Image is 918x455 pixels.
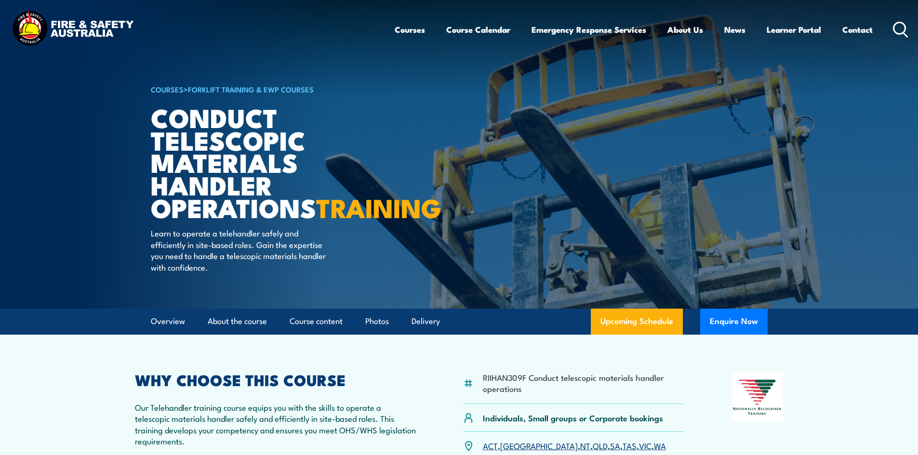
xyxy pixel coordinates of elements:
a: NT [580,440,590,451]
h2: WHY CHOOSE THIS COURSE [135,373,416,386]
a: TAS [623,440,637,451]
strong: TRAINING [316,187,441,227]
p: Our Telehandler training course equips you with the skills to operate a telescopic materials hand... [135,402,416,447]
a: Learner Portal [767,17,821,42]
a: WA [654,440,666,451]
p: , , , , , , , [483,440,666,451]
a: [GEOGRAPHIC_DATA] [500,440,578,451]
a: About the course [208,309,267,334]
a: Upcoming Schedule [591,309,683,335]
a: Overview [151,309,185,334]
a: Courses [395,17,425,42]
a: Course content [290,309,343,334]
a: Photos [365,309,389,334]
a: SA [610,440,620,451]
a: About Us [667,17,703,42]
a: News [724,17,745,42]
a: ACT [483,440,498,451]
a: Contact [842,17,873,42]
a: Delivery [412,309,440,334]
p: Individuals, Small groups or Corporate bookings [483,412,663,423]
h6: > [151,83,389,95]
a: Forklift Training & EWP Courses [188,84,314,94]
a: QLD [593,440,608,451]
li: RIIHAN309F Conduct telescopic materials handler operations [483,372,685,394]
a: VIC [639,440,652,451]
a: Course Calendar [446,17,510,42]
a: Emergency Response Services [532,17,646,42]
a: COURSES [151,84,184,94]
button: Enquire Now [700,309,768,335]
p: Learn to operate a telehandler safely and efficiently in site-based roles. Gain the expertise you... [151,227,327,273]
h1: Conduct Telescopic Materials Handler Operations [151,106,389,219]
img: Nationally Recognised Training logo. [732,373,784,422]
